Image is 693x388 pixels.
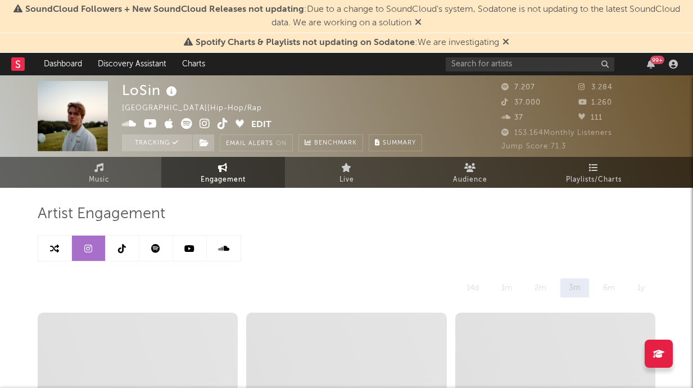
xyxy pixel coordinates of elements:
[298,134,363,151] a: Benchmark
[647,60,655,69] button: 99+
[196,38,415,47] span: Spotify Charts & Playlists not updating on Sodatone
[251,118,271,132] button: Edit
[566,173,622,187] span: Playlists/Charts
[493,278,520,297] div: 1m
[25,5,680,28] span: : Due to a change to SoundCloud's system, Sodatone is not updating to the latest SoundCloud data....
[220,134,293,151] button: Email AlertsOn
[560,278,589,297] div: 3m
[122,134,192,151] button: Tracking
[415,19,422,28] span: Dismiss
[526,278,555,297] div: 2m
[201,173,246,187] span: Engagement
[339,173,354,187] span: Live
[25,5,304,14] span: SoundCloud Followers + New SoundCloud Releases not updating
[38,207,165,221] span: Artist Engagement
[578,99,612,106] span: 1.260
[502,38,509,47] span: Dismiss
[89,173,110,187] span: Music
[369,134,422,151] button: Summary
[453,173,487,187] span: Audience
[629,278,653,297] div: 1y
[578,84,613,91] span: 3.284
[314,137,357,150] span: Benchmark
[36,53,90,75] a: Dashboard
[578,114,603,121] span: 111
[276,141,287,147] em: On
[458,278,487,297] div: 14d
[161,157,285,188] a: Engagement
[650,56,664,64] div: 99 +
[285,157,409,188] a: Live
[446,57,614,71] input: Search for artists
[174,53,213,75] a: Charts
[501,99,541,106] span: 37.000
[501,114,523,121] span: 37
[501,84,535,91] span: 7.207
[38,157,161,188] a: Music
[90,53,174,75] a: Discovery Assistant
[532,157,656,188] a: Playlists/Charts
[122,102,275,115] div: [GEOGRAPHIC_DATA] | Hip-Hop/Rap
[501,129,612,137] span: 153.164 Monthly Listeners
[409,157,532,188] a: Audience
[595,278,623,297] div: 6m
[122,81,180,100] div: LoSin
[196,38,499,47] span: : We are investigating
[383,140,416,146] span: Summary
[501,143,566,150] span: Jump Score: 71.3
